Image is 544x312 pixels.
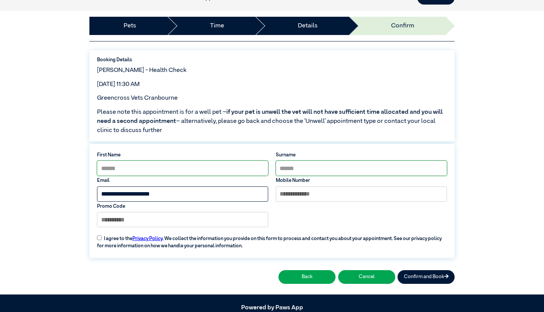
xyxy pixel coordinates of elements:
[298,21,318,30] a: Details
[97,56,447,64] label: Booking Details
[124,21,136,30] a: Pets
[278,270,336,283] button: Back
[97,177,268,184] label: Email
[97,108,447,135] span: Please note this appointment is for a well pet – – alternatively, please go back and choose the ‘...
[97,203,268,210] label: Promo Code
[89,304,455,312] h5: Powered by Paws App
[338,270,395,283] button: Cancel
[97,67,186,73] span: [PERSON_NAME] - Health Check
[97,109,443,124] span: if your pet is unwell the vet will not have sufficient time allocated and you will need a second ...
[93,230,450,250] label: I agree to the . We collect the information you provide on this form to process and contact you a...
[210,21,224,30] a: Time
[97,95,178,101] span: Greencross Vets Cranbourne
[132,236,162,241] a: Privacy Policy
[398,270,455,283] button: Confirm and Book
[276,177,447,184] label: Mobile Number
[97,81,140,88] span: [DATE] 11:30 AM
[97,151,268,159] label: First Name
[97,236,102,240] input: I agree to thePrivacy Policy. We collect the information you provide on this form to process and ...
[276,151,447,159] label: Surname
